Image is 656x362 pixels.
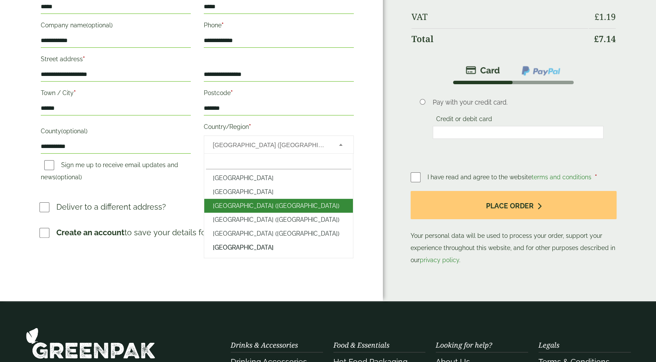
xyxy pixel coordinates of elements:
label: Postcode [204,87,354,102]
li: [GEOGRAPHIC_DATA] [204,240,353,254]
abbr: required [595,174,597,181]
span: United Kingdom (UK) [213,136,327,154]
th: Total [411,28,588,49]
label: Company name [41,19,191,34]
label: Credit or debit card [433,115,496,125]
label: Country/Region [204,121,354,135]
a: terms and conditions [532,174,591,181]
strong: Create an account [56,228,124,237]
p: to save your details for next time and get [56,227,337,238]
bdi: 1.19 [594,11,616,23]
bdi: 7.14 [594,33,616,45]
abbr: required [222,22,224,29]
img: stripe.png [466,65,500,76]
a: privacy policy [420,257,459,263]
label: County [41,125,191,140]
p: Pay with your credit card. [433,98,603,107]
img: GreenPak Supplies [26,327,156,359]
span: Country/Region [204,135,354,154]
p: Deliver to a different address? [56,201,166,213]
span: £ [594,33,599,45]
input: Sign me up to receive email updates and news(optional) [44,160,54,170]
li: [GEOGRAPHIC_DATA] ([GEOGRAPHIC_DATA]) [204,199,353,213]
th: VAT [411,7,588,27]
span: (optional) [55,174,82,181]
li: [GEOGRAPHIC_DATA] ([GEOGRAPHIC_DATA]) [204,213,353,227]
span: (optional) [61,128,88,135]
li: [GEOGRAPHIC_DATA] [204,185,353,199]
span: (optional) [86,22,113,29]
button: Place order [411,191,617,219]
li: [GEOGRAPHIC_DATA] [204,171,353,185]
img: ppcp-gateway.png [521,65,561,76]
iframe: Secure card payment input frame [435,128,601,136]
span: I have read and agree to the website [428,174,593,181]
label: Phone [204,19,354,34]
li: [GEOGRAPHIC_DATA] ([GEOGRAPHIC_DATA]) [GEOGRAPHIC_DATA] [204,227,353,240]
li: [GEOGRAPHIC_DATA] [204,254,353,268]
span: £ [594,11,599,23]
abbr: required [249,123,251,130]
abbr: required [83,56,85,63]
p: Your personal data will be used to process your order, support your experience throughout this we... [411,191,617,266]
abbr: required [74,89,76,96]
label: Town / City [41,87,191,102]
label: Sign me up to receive email updates and news [41,161,178,183]
abbr: required [231,89,233,96]
label: Street address [41,53,191,68]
